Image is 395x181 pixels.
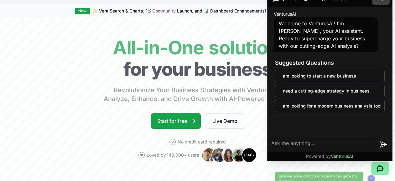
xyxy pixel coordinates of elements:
[275,70,385,82] button: I am looking to start a new business
[221,148,236,163] img: Avatar 3
[331,153,353,159] span: VenturusAI
[306,153,353,159] p: Powered by
[206,113,244,129] a: Live Demo
[275,85,385,97] button: I need a cutting-edge strategy in business
[275,100,385,112] button: I am looking for a modern business analysis tool
[274,11,296,17] span: VenturusAI
[211,148,226,163] img: Avatar 2
[279,20,365,49] span: Welcome to VenturusAI! I'm [PERSON_NAME], your AI assistant. Ready to supercharge your business w...
[152,8,176,13] a: Community
[75,8,90,14] div: New
[231,148,247,163] img: Avatar 4
[275,58,385,67] h3: Suggested Questions
[151,113,201,129] a: Start for free
[201,148,216,163] img: Avatar 1
[92,8,266,14] span: ✨ Vera Search & Charts, 💬 Launch, and 📊 Dashboard Enhancements!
